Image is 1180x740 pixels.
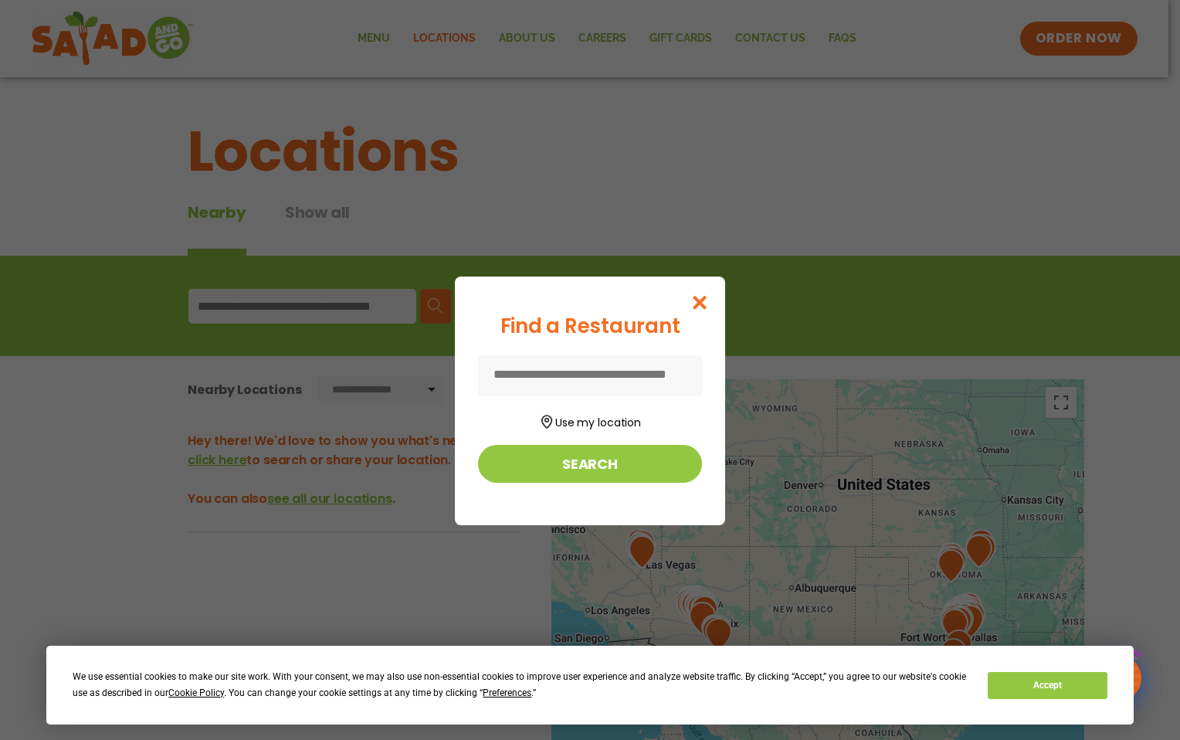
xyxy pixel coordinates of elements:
span: Preferences [483,687,531,698]
div: Cookie Consent Prompt [46,646,1134,725]
button: Use my location [478,410,702,431]
div: We use essential cookies to make our site work. With your consent, we may also use non-essential ... [73,669,969,701]
button: Search [478,445,702,483]
div: Find a Restaurant [478,311,702,341]
span: Cookie Policy [168,687,224,698]
button: Close modal [675,277,725,328]
button: Accept [988,672,1107,699]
